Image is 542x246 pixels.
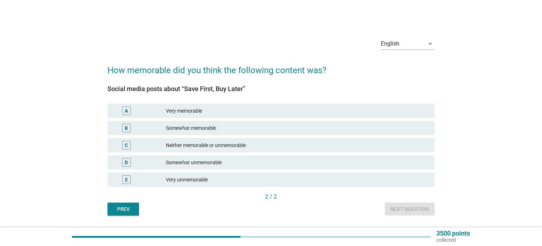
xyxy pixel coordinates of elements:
[107,203,139,216] button: Prev
[107,57,435,77] h2: How memorable did you think the following content was?
[125,159,128,166] div: D
[381,41,399,47] div: English
[166,141,429,150] div: Neither memorable or unmemorable
[125,176,128,184] div: E
[166,175,429,184] div: Very unmemorable
[436,237,470,243] p: collected
[125,107,128,115] div: A
[166,158,429,167] div: Somewhat unmemorable
[113,205,133,213] div: Prev
[107,84,435,94] div: Social media posts about “Save First, Buy Later”
[166,107,429,115] div: Very memorable
[125,142,128,149] div: C
[426,39,435,48] i: arrow_drop_down
[436,230,470,237] p: 3500 points
[166,124,429,132] div: Somewhat memorable
[125,124,128,132] div: B
[107,193,435,201] div: 2 / 2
